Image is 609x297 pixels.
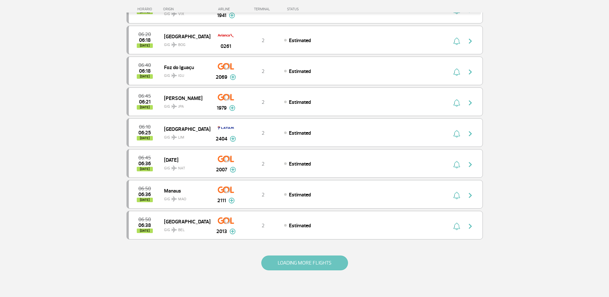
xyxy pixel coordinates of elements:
span: 2025-09-29 06:18:00 [139,69,151,73]
span: [PERSON_NAME] [164,94,205,102]
span: 2025-09-29 06:25:00 [138,130,151,135]
span: 1979 [217,104,227,112]
span: Estimated [289,68,311,75]
span: Estimated [289,37,311,44]
span: 2 [262,222,265,229]
img: seta-direita-painel-voo.svg [466,99,474,107]
div: HORÁRIO [128,7,163,11]
span: GIG [164,69,205,79]
img: sino-painel-voo.svg [453,192,460,199]
img: sino-painel-voo.svg [453,130,460,138]
img: destiny_airplane.svg [171,196,177,202]
img: destiny_airplane.svg [171,104,177,109]
img: seta-direita-painel-voo.svg [466,130,474,138]
span: [DATE] [137,167,153,171]
span: Estimated [289,222,311,229]
span: Manaus [164,186,205,195]
span: GIG [164,100,205,110]
img: destiny_airplane.svg [171,166,177,171]
img: seta-direita-painel-voo.svg [466,68,474,76]
img: mais-info-painel-voo.svg [230,74,236,80]
span: 2 [262,68,265,75]
span: 2025-09-29 06:50:00 [138,186,151,191]
span: [DATE] [137,105,153,110]
span: 2025-09-29 06:20:00 [138,32,151,37]
div: ORIGIN [163,7,210,11]
span: 2 [262,130,265,136]
div: TERMINAL [242,7,284,11]
img: seta-direita-painel-voo.svg [466,192,474,199]
span: 0261 [221,42,231,50]
span: [DATE] [137,229,153,233]
span: 2025-09-29 06:18:00 [139,38,151,42]
span: [DATE] [137,74,153,79]
img: destiny_airplane.svg [171,227,177,232]
div: STATUS [284,7,336,11]
img: sino-painel-voo.svg [453,68,460,76]
img: destiny_airplane.svg [171,73,177,78]
span: GIG [164,39,205,48]
span: [DATE] [137,43,153,48]
span: 2007 [216,166,227,174]
span: 2 [262,37,265,44]
span: 2025-09-29 06:45:00 [138,156,151,160]
img: sino-painel-voo.svg [453,37,460,45]
span: [DATE] [137,198,153,202]
span: MAO [178,196,186,202]
span: Estimated [289,130,311,136]
span: Foz do Iguaçu [164,63,205,71]
span: Estimated [289,192,311,198]
img: destiny_airplane.svg [171,135,177,140]
span: BEL [178,227,185,233]
span: NAT [178,166,185,171]
img: mais-info-painel-voo.svg [230,167,236,173]
span: 2025-09-29 06:21:00 [139,100,151,104]
span: 2025-09-29 06:50:00 [138,217,151,222]
button: LOADING MORE FLIGHTS [261,256,348,270]
img: mais-info-painel-voo.svg [230,136,236,142]
span: 2 [262,192,265,198]
img: seta-direita-painel-voo.svg [466,161,474,168]
span: [GEOGRAPHIC_DATA] [164,217,205,226]
img: seta-direita-painel-voo.svg [466,37,474,45]
span: 2025-09-29 06:38:00 [138,223,151,228]
span: 2404 [216,135,227,143]
span: 2025-09-29 06:36:00 [138,161,151,166]
span: 2 [262,161,265,167]
span: 2069 [216,73,227,81]
span: [DATE] [164,156,205,164]
span: 2025-09-29 06:36:00 [138,192,151,197]
div: AIRLINE [210,7,242,11]
img: mais-info-painel-voo.svg [229,198,235,203]
img: mais-info-painel-voo.svg [230,229,236,234]
span: 2025-09-29 06:10:00 [139,125,151,129]
span: Estimated [289,161,311,167]
span: [DATE] [137,136,153,140]
span: [GEOGRAPHIC_DATA] [164,32,205,40]
span: 2 [262,99,265,105]
img: sino-painel-voo.svg [453,222,460,230]
span: LIM [178,135,184,140]
span: GIG [164,131,205,140]
span: GIG [164,162,205,171]
span: JPA [178,104,184,110]
span: 2025-09-29 06:45:00 [138,94,151,98]
span: 2013 [216,228,227,235]
span: IGU [178,73,184,79]
img: destiny_airplane.svg [171,42,177,47]
span: 2025-09-29 06:40:00 [138,63,151,67]
img: sino-painel-voo.svg [453,99,460,107]
img: sino-painel-voo.svg [453,161,460,168]
span: [GEOGRAPHIC_DATA] [164,125,205,133]
span: 2111 [217,197,226,204]
span: Estimated [289,99,311,105]
img: mais-info-painel-voo.svg [229,105,235,111]
span: BOG [178,42,186,48]
span: GIG [164,224,205,233]
span: GIG [164,193,205,202]
img: seta-direita-painel-voo.svg [466,222,474,230]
